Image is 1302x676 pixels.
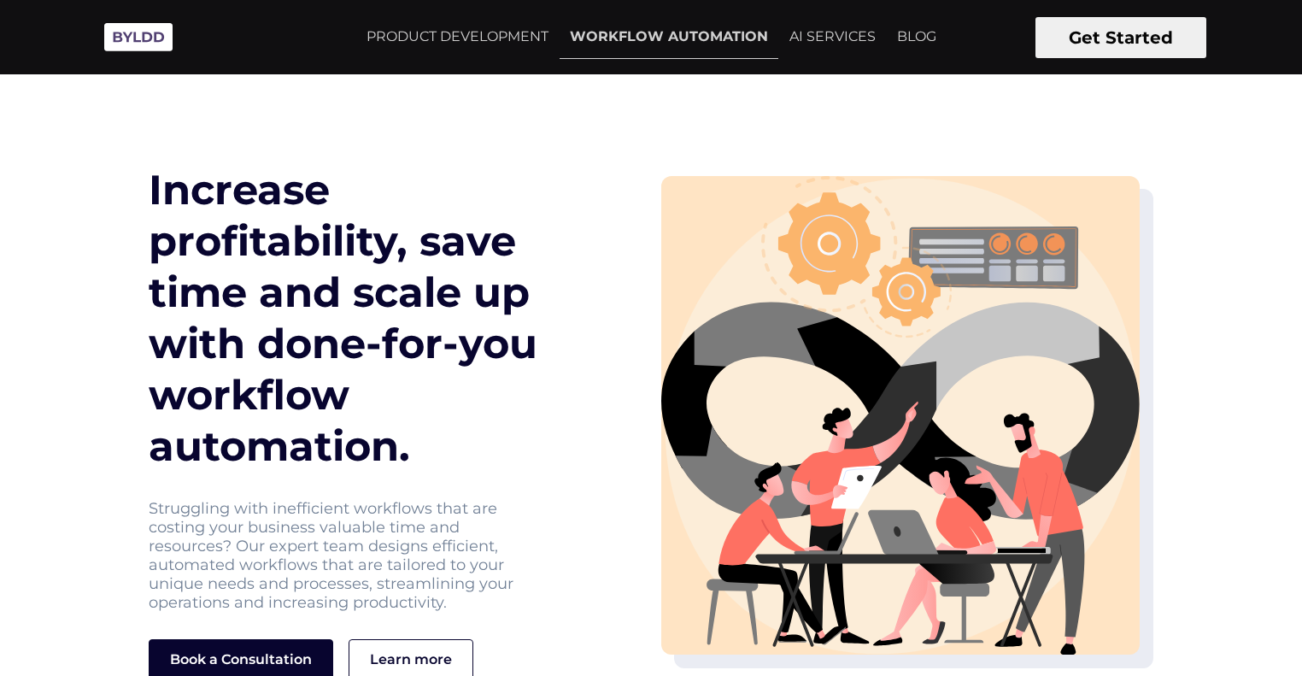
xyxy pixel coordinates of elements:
[560,15,778,59] a: WORKFLOW AUTOMATION
[661,176,1140,655] img: heroimg-svg
[96,14,181,61] img: Byldd - Product Development Company
[779,15,886,58] a: AI SERVICES
[887,15,947,58] a: BLOG
[356,15,559,58] a: PRODUCT DEVELOPMENT
[149,499,539,612] p: Struggling with inefficient workflows that are costing your business valuable time and resources?...
[149,164,583,472] h1: Increase profitability, save time and scale up with done-for-you workflow automation.
[1035,17,1206,58] button: Get Started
